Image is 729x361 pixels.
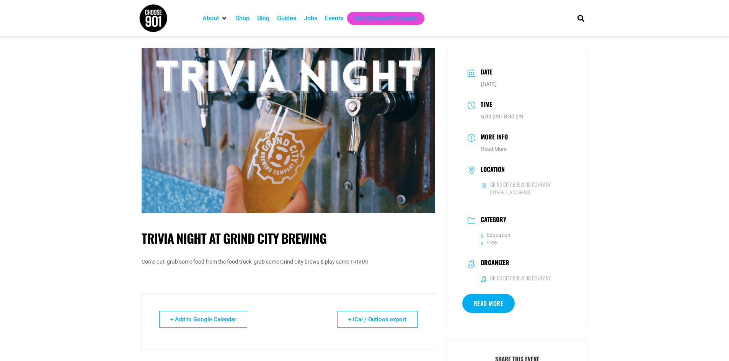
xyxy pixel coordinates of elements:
[477,259,509,268] h3: Organizer
[481,240,497,246] a: Free
[199,12,564,25] nav: Main nav
[481,113,523,120] abbr: 6:30 pm - 8:30 pm
[462,294,515,313] a: Read More
[277,14,296,23] a: Guides
[481,189,567,196] span: [STREET_ADDRESS]
[355,14,417,23] a: Get Choose901 Emails
[337,311,418,328] a: + iCal / Outlook export
[257,14,269,23] a: Blog
[490,181,551,188] h6: Grind City Brewing Company
[304,14,317,23] a: Jobs
[159,311,247,328] a: + Add to Google Calendar
[235,14,250,23] a: Shop
[142,231,435,246] h1: Trivia Night at Grind City Brewing
[325,14,343,23] a: Events
[481,232,510,238] a: Education
[202,14,219,23] a: About
[199,12,232,25] div: About
[477,67,493,78] h3: Date
[477,132,508,143] h3: More Info
[142,257,435,267] p: Come out, grab some food from the food truck, grab some Grind City brews & play some TRIVIA!
[477,216,506,225] h3: Category
[574,12,587,24] div: Search
[490,275,551,282] h6: Grind City Brewing Company
[481,81,497,87] span: [DATE]
[481,146,507,152] a: Read More
[477,100,492,111] h3: Time
[477,166,505,175] h3: Location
